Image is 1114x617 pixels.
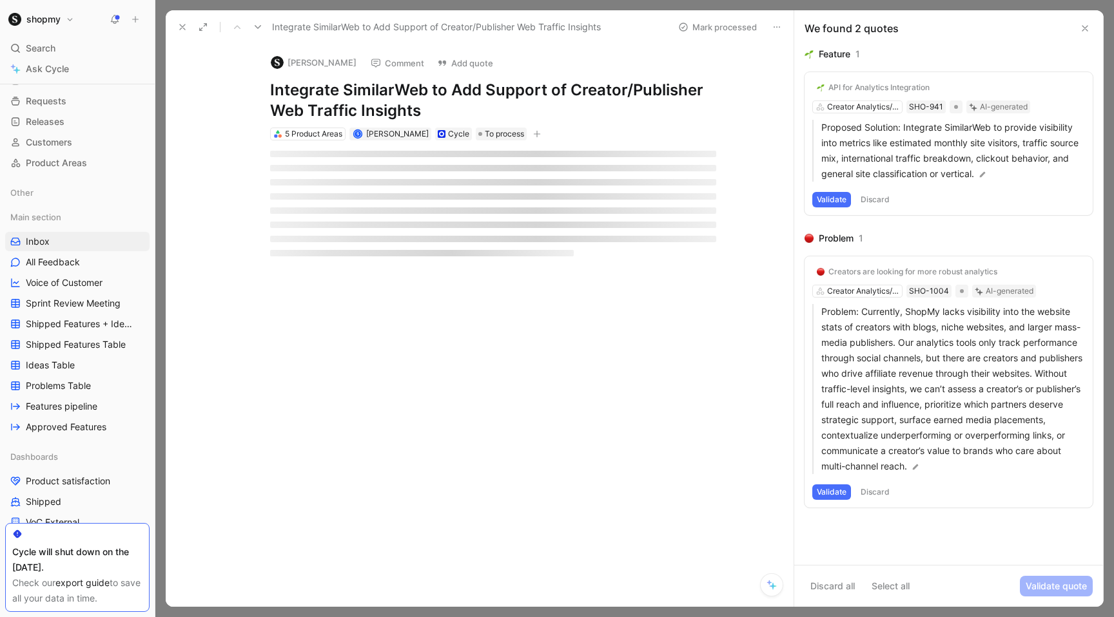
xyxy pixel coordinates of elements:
[5,183,150,206] div: Other
[26,41,55,56] span: Search
[5,207,150,437] div: Main sectionInboxAll FeedbackVoice of CustomerSprint Review MeetingShipped Features + Ideas Table...
[265,53,362,72] button: logo[PERSON_NAME]
[485,128,524,140] span: To process
[26,359,75,372] span: Ideas Table
[12,544,142,575] div: Cycle will shut down on the [DATE].
[354,131,361,138] div: S
[5,335,150,354] a: Shipped Features Table
[5,356,150,375] a: Ideas Table
[805,576,861,596] button: Discard all
[10,211,61,223] span: Main section
[12,575,142,606] div: Check our to save all your data in time.
[5,91,150,111] a: Requests
[10,186,34,199] span: Other
[431,54,499,72] button: Add quote
[26,297,121,310] span: Sprint Review Meeting
[911,462,920,471] img: pen.svg
[366,129,429,138] span: [PERSON_NAME]
[26,516,79,529] span: VoC External
[672,18,763,36] button: Mark processed
[805,234,814,243] img: 🔴
[270,80,716,121] h1: Integrate SimilarWeb to Add Support of Creator/Publisher Web Traffic Insights
[5,153,150,173] a: Product Areas
[5,417,150,437] a: Approved Features
[5,183,150,202] div: Other
[5,492,150,511] a: Shipped
[817,84,825,91] img: 🌱
[26,95,66,108] span: Requests
[26,400,97,413] span: Features pipeline
[272,19,601,35] span: Integrate SimilarWeb to Add Support of Creator/Publisher Web Traffic Insights
[978,170,987,179] img: pen.svg
[828,82,930,93] div: API for Analytics Integration
[821,304,1085,474] p: Problem: Currently, ShopMy lacks visibility into the website stats of creators with blogs, niche ...
[1020,576,1093,596] button: Validate quote
[26,338,126,351] span: Shipped Features Table
[5,447,150,466] div: Dashboards
[10,450,58,463] span: Dashboards
[817,268,825,276] img: 🔴
[855,46,860,62] div: 1
[805,21,899,36] div: We found 2 quotes
[5,513,150,532] a: VoC External
[5,232,150,251] a: Inbox
[812,192,851,207] button: Validate
[819,231,854,246] div: Problem
[856,192,894,207] button: Discard
[828,267,997,277] div: Creators are looking for more robust analytics
[26,61,69,77] span: Ask Cycle
[821,120,1085,182] p: Proposed Solution: Integrate SimilarWeb to provide visibility into metrics like estimated monthly...
[805,50,814,59] img: 🌱
[271,56,284,69] img: logo
[5,447,150,614] div: DashboardsProduct satisfactionShippedVoC ExternalVoC InternalFeature viewCustomer viewTrends
[856,484,894,500] button: Discard
[26,256,80,269] span: All Feedback
[26,276,103,289] span: Voice of Customer
[5,471,150,491] a: Product satisfaction
[5,207,150,227] div: Main section
[26,475,110,488] span: Product satisfaction
[5,397,150,416] a: Features pipeline
[819,46,850,62] div: Feature
[26,136,72,149] span: Customers
[5,39,150,58] div: Search
[26,235,50,248] span: Inbox
[5,252,150,272] a: All Feedback
[26,495,61,508] span: Shipped
[5,273,150,292] a: Voice of Customer
[5,294,150,313] a: Sprint Review Meeting
[365,54,430,72] button: Comment
[812,484,851,500] button: Validate
[5,59,150,79] a: Ask Cycle
[812,80,934,95] button: 🌱API for Analytics Integration
[5,112,150,131] a: Releases
[866,576,915,596] button: Select all
[859,231,863,246] div: 1
[55,577,110,588] a: export guide
[448,128,469,140] div: Cycle
[476,128,527,140] div: To process
[5,133,150,152] a: Customers
[26,14,61,25] h1: shopmy
[26,421,106,433] span: Approved Features
[8,13,21,26] img: shopmy
[26,157,87,169] span: Product Areas
[5,10,77,28] button: shopmyshopmy
[812,264,1002,280] button: 🔴Creators are looking for more robust analytics
[26,318,134,330] span: Shipped Features + Ideas Table
[285,128,342,140] div: 5 Product Areas
[5,376,150,395] a: Problems Table
[5,314,150,334] a: Shipped Features + Ideas Table
[26,115,64,128] span: Releases
[26,379,91,392] span: Problems Table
